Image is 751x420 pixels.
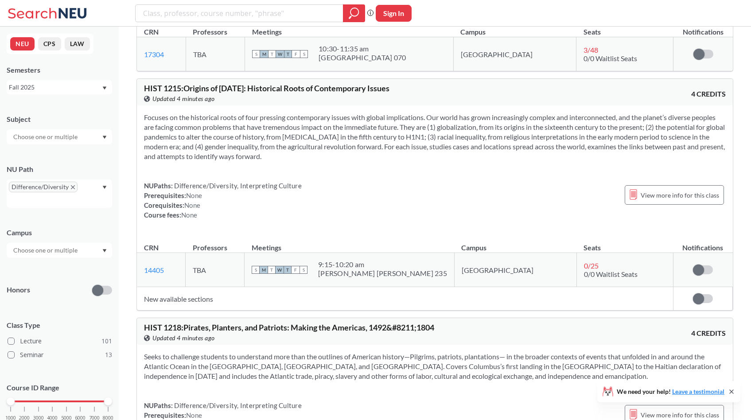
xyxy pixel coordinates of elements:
[184,201,200,209] span: None
[102,249,107,253] svg: Dropdown arrow
[9,245,83,256] input: Choose one or multiple
[349,7,359,19] svg: magnifying glass
[71,185,75,189] svg: X to remove pill
[576,18,673,37] th: Seats
[319,44,406,53] div: 10:30 - 11:35 am
[7,164,112,174] div: NU Path
[144,83,389,93] span: HIST 1215 : Origins of [DATE]: Historical Roots of Contemporary Issues
[102,136,107,139] svg: Dropdown arrow
[673,18,733,37] th: Notifications
[7,129,112,144] div: Dropdown arrow
[7,114,112,124] div: Subject
[584,46,598,54] span: 3 / 48
[144,27,159,37] div: CRN
[186,191,202,199] span: None
[260,266,268,274] span: M
[276,50,284,58] span: W
[7,228,112,237] div: Campus
[144,266,164,274] a: 14405
[8,349,112,361] label: Seminar
[7,383,112,393] p: Course ID Range
[7,320,112,330] span: Class Type
[284,266,292,274] span: T
[65,37,90,51] button: LAW
[142,6,337,21] input: Class, professor, course number, "phrase"
[181,211,197,219] span: None
[268,50,276,58] span: T
[292,50,300,58] span: F
[318,269,447,278] div: [PERSON_NAME] [PERSON_NAME] 235
[617,389,724,395] span: We need your help!
[7,80,112,94] div: Fall 2025Dropdown arrow
[7,179,112,208] div: Difference/DiversityX to remove pillDropdown arrow
[673,234,732,253] th: Notifications
[691,328,726,338] span: 4 CREDITS
[152,333,215,343] span: Updated 4 minutes ago
[144,50,164,58] a: 17304
[105,350,112,360] span: 13
[186,37,245,71] td: TBA
[9,132,83,142] input: Choose one or multiple
[300,266,307,274] span: S
[252,50,260,58] span: S
[454,234,576,253] th: Campus
[343,4,365,22] div: magnifying glass
[152,94,215,104] span: Updated 4 minutes ago
[144,352,726,381] section: Seeks to challenge students to understand more than the outlines of American history—Pilgrims, pa...
[186,234,245,253] th: Professors
[144,113,726,161] section: Focuses on the historical roots of four pressing contemporary issues with global implications. Ou...
[300,50,308,58] span: S
[101,336,112,346] span: 101
[576,234,673,253] th: Seats
[137,287,673,311] td: New available sections
[173,401,302,409] span: Difference/Diversity, Interpreting Culture
[641,190,719,201] span: View more info for this class
[7,285,30,295] p: Honors
[584,270,638,278] span: 0/0 Waitlist Seats
[292,266,300,274] span: F
[102,186,107,189] svg: Dropdown arrow
[284,50,292,58] span: T
[260,50,268,58] span: M
[453,18,576,37] th: Campus
[7,243,112,258] div: Dropdown arrow
[144,323,434,332] span: HIST 1218 : Pirates, Planters, and Patriots: Making the Americas, 1492&#8211;1804
[252,266,260,274] span: S
[38,37,61,51] button: CPS
[186,18,245,37] th: Professors
[268,266,276,274] span: T
[318,260,447,269] div: 9:15 - 10:20 am
[7,65,112,75] div: Semesters
[186,411,202,419] span: None
[173,182,302,190] span: Difference/Diversity, Interpreting Culture
[454,253,576,287] td: [GEOGRAPHIC_DATA]
[584,54,637,62] span: 0/0 Waitlist Seats
[144,181,302,220] div: NUPaths: Prerequisites: Corequisites: Course fees:
[245,18,454,37] th: Meetings
[276,266,284,274] span: W
[453,37,576,71] td: [GEOGRAPHIC_DATA]
[186,253,245,287] td: TBA
[9,182,78,192] span: Difference/DiversityX to remove pill
[319,53,406,62] div: [GEOGRAPHIC_DATA] 070
[10,37,35,51] button: NEU
[584,261,599,270] span: 0 / 25
[144,243,159,253] div: CRN
[102,86,107,90] svg: Dropdown arrow
[376,5,412,22] button: Sign In
[9,82,101,92] div: Fall 2025
[8,335,112,347] label: Lecture
[672,388,724,395] a: Leave a testimonial
[691,89,726,99] span: 4 CREDITS
[245,234,455,253] th: Meetings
